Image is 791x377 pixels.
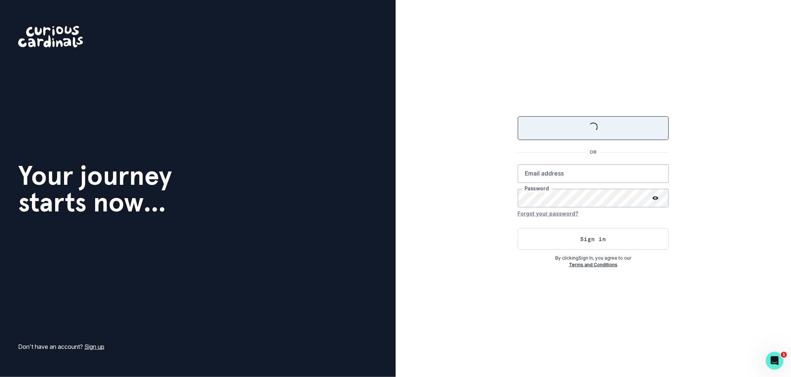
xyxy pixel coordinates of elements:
[518,255,669,261] p: By clicking Sign In , you agree to our
[569,262,617,267] a: Terms and Conditions
[781,352,787,358] span: 1
[18,162,172,216] h1: Your journey starts now...
[518,228,669,250] button: Sign in
[518,207,579,219] button: Forgot your password?
[84,343,104,350] a: Sign up
[586,149,601,156] p: OR
[18,342,104,351] p: Don't have an account?
[766,352,784,370] iframe: Intercom live chat
[518,116,669,140] button: Sign in with Google (GSuite)
[18,26,83,47] img: Curious Cardinals Logo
